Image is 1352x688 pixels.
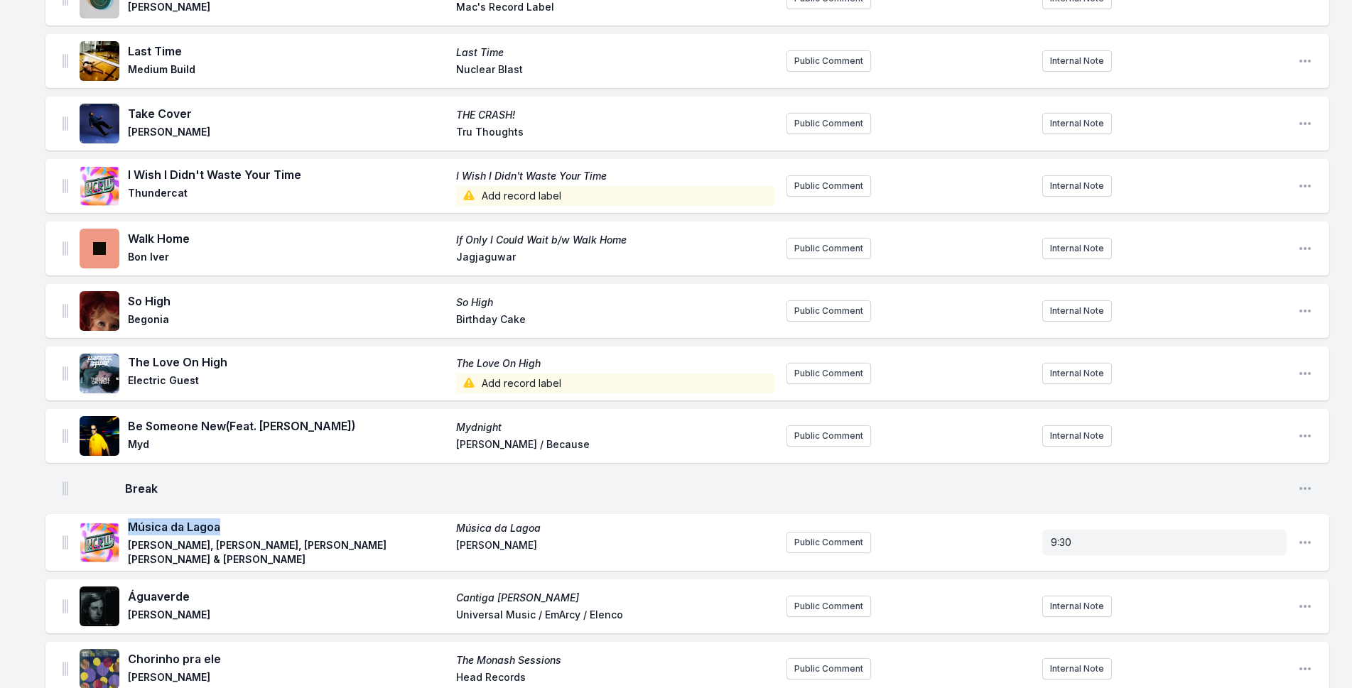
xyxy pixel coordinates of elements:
span: The Love On High [128,354,448,371]
button: Internal Note [1042,113,1112,134]
button: Public Comment [786,363,871,384]
span: [PERSON_NAME] / Because [456,437,776,454]
span: The Love On High [456,356,776,371]
img: If Only I Could Wait b/w Walk Home [80,229,119,268]
span: [PERSON_NAME] [128,670,448,687]
span: Last Time [456,45,776,60]
button: Open playlist item options [1298,535,1312,550]
button: Internal Note [1042,50,1112,72]
span: I Wish I Didn't Waste Your Time [456,169,776,183]
button: Public Comment [786,300,871,322]
button: Internal Note [1042,363,1112,384]
button: Internal Note [1042,658,1112,679]
span: Medium Build [128,62,448,80]
button: Internal Note [1042,175,1112,197]
img: Drag Handle [63,535,68,550]
img: Mydnight [80,416,119,456]
button: Open playlist item options [1298,366,1312,381]
button: Public Comment [786,425,871,447]
span: The Monash Sessions [456,653,776,667]
span: Walk Home [128,230,448,247]
img: The Love On High [80,354,119,393]
button: Public Comment [786,658,871,679]
button: Public Comment [786,596,871,617]
span: 9:30 [1051,536,1071,548]
span: Música da Lagoa [456,521,776,535]
span: Águaverde [128,588,448,605]
span: [PERSON_NAME], [PERSON_NAME], [PERSON_NAME] [PERSON_NAME] & [PERSON_NAME] [128,538,448,567]
span: Add record label [456,186,776,206]
img: Drag Handle [63,481,68,496]
span: Bon Iver [128,250,448,267]
span: So High [128,293,448,310]
span: [PERSON_NAME] [128,125,448,142]
button: Internal Note [1042,596,1112,617]
span: Be Someone New (Feat. [PERSON_NAME]) [128,417,448,435]
button: Open playlist item options [1298,304,1312,318]
button: Internal Note [1042,238,1112,259]
button: Internal Note [1042,300,1112,322]
button: Open playlist item options [1298,116,1312,131]
span: Begonia [128,312,448,329]
span: Nuclear Blast [456,62,776,80]
span: So High [456,295,776,310]
span: Birthday Cake [456,312,776,329]
span: [PERSON_NAME] [128,608,448,625]
span: THE CRASH! [456,108,776,122]
span: Thundercat [128,186,448,206]
span: [PERSON_NAME] [456,538,776,567]
button: Public Comment [786,175,871,197]
span: If Only I Could Wait b/w Walk Home [456,233,776,247]
button: Open playlist item options [1298,429,1312,443]
span: Last Time [128,43,448,60]
button: Open playlist item options [1298,241,1312,256]
button: Public Comment [786,238,871,259]
img: So High [80,291,119,331]
span: Jagjaguwar [456,250,776,267]
span: Tru Thoughts [456,125,776,142]
span: Chorinho pra ele [128,650,448,667]
button: Open playlist item options [1298,179,1312,193]
button: Internal Note [1042,425,1112,447]
img: THE CRASH! [80,104,119,143]
button: Open playlist item options [1298,481,1312,496]
img: Drag Handle [63,662,68,676]
span: Head Records [456,670,776,687]
span: Myd [128,437,448,454]
img: Drag Handle [63,599,68,613]
span: Universal Music / EmArcy / Elenco [456,608,776,625]
button: Public Comment [786,50,871,72]
span: I Wish I Didn't Waste Your Time [128,166,448,183]
button: Public Comment [786,113,871,134]
button: Open playlist item options [1298,599,1312,613]
img: I Wish I Didn't Waste Your Time [80,166,119,206]
img: Drag Handle [63,429,68,443]
img: Drag Handle [63,366,68,381]
img: Música da Lagoa [80,523,119,562]
img: Drag Handle [63,179,68,193]
img: Drag Handle [63,116,68,131]
img: Drag Handle [63,241,68,256]
span: Break [125,480,1287,497]
span: Take Cover [128,105,448,122]
span: Mydnight [456,420,776,435]
img: Cantiga de longe [80,586,119,626]
button: Public Comment [786,532,871,553]
button: Open playlist item options [1298,54,1312,68]
button: Open playlist item options [1298,662,1312,676]
img: Last Time [80,41,119,81]
span: Electric Guest [128,373,448,393]
img: Drag Handle [63,54,68,68]
span: Cantiga [PERSON_NAME] [456,591,776,605]
img: Drag Handle [63,304,68,318]
span: Add record label [456,373,776,393]
span: Música da Lagoa [128,518,448,535]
